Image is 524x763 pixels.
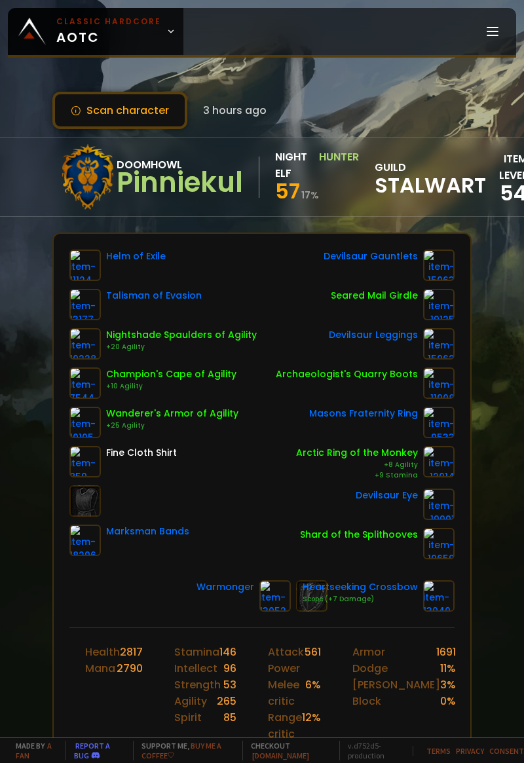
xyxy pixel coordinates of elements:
[296,470,418,481] div: +9 Stamina
[275,149,315,181] div: Night Elf
[305,644,321,677] div: 561
[174,677,221,693] div: Strength
[117,173,243,193] div: Pinniekul
[56,16,161,47] span: AOTC
[309,407,418,420] div: Masons Fraternity Ring
[440,693,456,709] div: 0 %
[106,367,236,381] div: Champion's Cape of Agility
[375,176,486,195] span: Stalwart
[324,250,418,263] div: Devilsaur Gauntlets
[69,328,101,360] img: item-10228
[196,580,254,594] div: Warmonger
[74,741,110,760] a: Report a bug
[133,741,234,760] span: Support me,
[117,157,243,173] div: Doomhowl
[69,250,101,281] img: item-11124
[352,677,440,693] div: [PERSON_NAME]
[301,189,319,202] small: 17 %
[106,381,236,392] div: +10 Agility
[259,580,291,612] img: item-13052
[268,644,305,677] div: Attack Power
[56,16,161,28] small: Classic Hardcore
[339,741,405,760] span: v. d752d5 - production
[174,709,202,726] div: Spirit
[106,525,189,538] div: Marksman Bands
[331,289,418,303] div: Seared Mail Girdle
[356,489,418,502] div: Devilsaur Eye
[268,677,305,709] div: Melee critic
[352,693,381,709] div: Block
[436,644,456,660] div: 1691
[423,367,455,399] img: item-11908
[217,693,236,709] div: 265
[174,660,217,677] div: Intellect
[117,660,143,677] div: 2790
[352,660,388,677] div: Dodge
[69,367,101,399] img: item-7544
[329,328,418,342] div: Devilsaur Leggings
[8,8,183,55] a: Classic HardcoreAOTC
[69,446,101,477] img: item-859
[440,660,456,677] div: 11 %
[300,528,418,542] div: Shard of the Splithooves
[426,746,451,756] a: Terms
[252,751,309,760] a: [DOMAIN_NAME]
[85,660,115,677] div: Mana
[423,407,455,438] img: item-9533
[52,92,187,129] button: Scan character
[106,328,257,342] div: Nightshade Spaulders of Agility
[423,446,455,477] img: item-12014
[423,489,455,520] img: item-19991
[69,289,101,320] img: item-13177
[303,594,418,605] div: Scope (+7 Damage)
[423,328,455,360] img: item-15062
[219,644,236,660] div: 146
[489,746,524,756] a: Consent
[305,677,321,709] div: 6 %
[16,741,52,760] a: a fan
[423,250,455,281] img: item-15063
[69,407,101,438] img: item-10105
[242,741,331,760] span: Checkout
[352,644,385,660] div: Armor
[106,420,238,431] div: +25 Agility
[203,102,267,119] span: 3 hours ago
[174,693,207,709] div: Agility
[296,446,418,460] div: Arctic Ring of the Monkey
[268,709,302,742] div: Range critic
[223,677,236,693] div: 53
[106,407,238,420] div: Wanderer's Armor of Agility
[106,446,177,460] div: Fine Cloth Shirt
[106,342,257,352] div: +20 Agility
[423,580,455,612] img: item-13040
[302,709,321,742] div: 12 %
[303,580,418,594] div: Heartseeking Crossbow
[423,528,455,559] img: item-10659
[141,741,221,760] a: Buy me a coffee
[375,159,486,195] div: guild
[85,644,120,660] div: Health
[423,289,455,320] img: item-19125
[296,460,418,470] div: +8 Agility
[106,250,166,263] div: Helm of Exile
[275,176,300,206] span: 57
[174,644,219,660] div: Stamina
[456,746,484,756] a: Privacy
[120,644,143,660] div: 2817
[223,660,236,677] div: 96
[106,289,202,303] div: Talisman of Evasion
[440,677,456,693] div: 3 %
[276,367,418,381] div: Archaeologist's Quarry Boots
[319,149,359,181] div: Hunter
[69,525,101,556] img: item-18296
[223,709,236,726] div: 85
[8,741,58,760] span: Made by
